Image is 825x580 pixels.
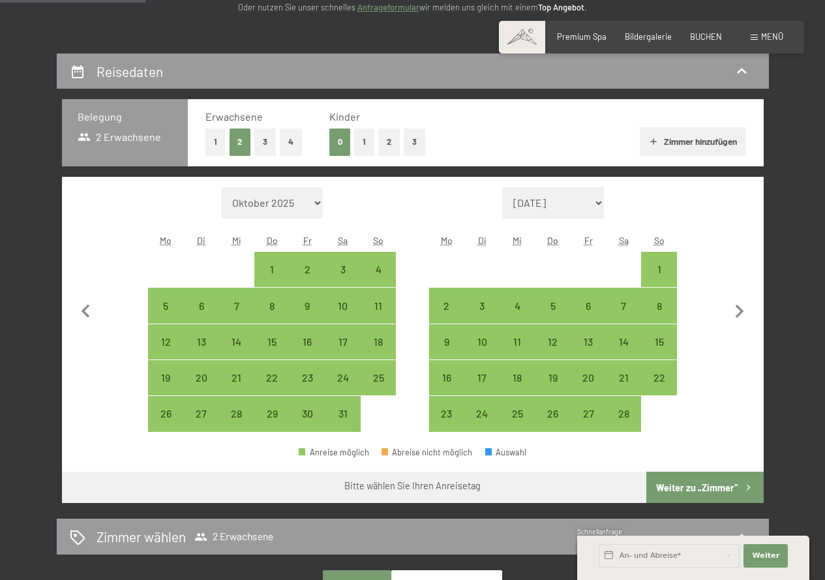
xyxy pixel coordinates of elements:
div: Anreise möglich [641,288,676,323]
div: 17 [466,373,498,405]
div: 2 [430,301,463,333]
div: Mon Jan 12 2026 [148,324,183,359]
div: 21 [607,373,640,405]
div: Tue Jan 20 2026 [184,360,219,395]
div: Anreise möglich [219,360,254,395]
button: Nächster Monat [726,187,753,433]
abbr: Dienstag [478,235,487,246]
div: Mon Feb 23 2026 [429,396,464,431]
div: Mon Feb 09 2026 [429,324,464,359]
div: Anreise möglich [325,324,361,359]
div: Anreise möglich [500,360,535,395]
div: Anreise möglich [464,288,500,323]
span: BUCHEN [690,31,722,42]
div: Anreise möglich [325,288,361,323]
div: Sat Jan 03 2026 [325,252,361,287]
div: 12 [537,337,569,369]
span: Menü [761,31,783,42]
div: Mon Jan 26 2026 [148,396,183,431]
div: Sun Feb 08 2026 [641,288,676,323]
div: Anreise möglich [184,396,219,431]
div: 15 [256,337,288,369]
div: Anreise möglich [254,360,290,395]
button: 1 [354,129,374,155]
button: 3 [254,129,276,155]
div: 31 [327,408,359,441]
div: Anreise möglich [606,360,641,395]
div: Anreise möglich [219,288,254,323]
div: Anreise möglich [254,396,290,431]
abbr: Mittwoch [513,235,522,246]
div: Thu Jan 29 2026 [254,396,290,431]
div: 6 [572,301,605,333]
div: Fri Feb 27 2026 [571,396,606,431]
div: Anreise möglich [535,396,571,431]
abbr: Dienstag [197,235,205,246]
div: Anreise möglich [464,396,500,431]
div: 6 [185,301,218,333]
abbr: Samstag [619,235,629,246]
div: Mon Jan 19 2026 [148,360,183,395]
abbr: Freitag [303,235,312,246]
h2: Reisedaten [97,63,163,80]
div: Anreise möglich [361,288,396,323]
div: Anreise möglich [429,396,464,431]
div: Mon Feb 16 2026 [429,360,464,395]
div: 3 [327,264,359,297]
div: Thu Jan 08 2026 [254,288,290,323]
div: 11 [501,337,533,369]
div: 3 [466,301,498,333]
div: Anreise möglich [148,360,183,395]
div: 30 [291,408,323,441]
span: 2 Erwachsene [194,530,273,543]
button: 4 [280,129,302,155]
div: Sat Feb 14 2026 [606,324,641,359]
div: Mon Jan 05 2026 [148,288,183,323]
div: Fri Feb 20 2026 [571,360,606,395]
h2: Zimmer wählen [97,527,186,546]
div: Anreise möglich [500,288,535,323]
div: 14 [220,337,253,369]
div: 13 [185,337,218,369]
div: Anreise möglich [606,396,641,431]
abbr: Montag [441,235,453,246]
div: Fri Feb 13 2026 [571,324,606,359]
abbr: Donnerstag [267,235,278,246]
div: Abreise nicht möglich [382,448,473,457]
span: 2 Erwachsene [78,130,162,144]
div: Sun Feb 15 2026 [641,324,676,359]
div: 5 [149,301,182,333]
div: Tue Feb 24 2026 [464,396,500,431]
div: Fri Jan 30 2026 [290,396,325,431]
div: Sun Feb 22 2026 [641,360,676,395]
div: Anreise möglich [500,396,535,431]
a: Premium Spa [557,31,607,42]
div: 1 [642,264,675,297]
div: Thu Feb 12 2026 [535,324,571,359]
div: Anreise möglich [535,324,571,359]
div: Anreise möglich [325,396,361,431]
button: 2 [378,129,400,155]
a: Bildergalerie [625,31,672,42]
div: 26 [149,408,182,441]
div: Anreise möglich [148,288,183,323]
div: 8 [256,301,288,333]
abbr: Sonntag [373,235,383,246]
span: Schnellanfrage [577,528,622,536]
div: Wed Jan 28 2026 [219,396,254,431]
div: 28 [220,408,253,441]
div: Fri Jan 23 2026 [290,360,325,395]
div: Wed Feb 04 2026 [500,288,535,323]
div: 27 [572,408,605,441]
div: Wed Feb 18 2026 [500,360,535,395]
div: 10 [466,337,498,369]
div: Wed Jan 14 2026 [219,324,254,359]
div: Anreise möglich [254,288,290,323]
div: 24 [327,373,359,405]
div: Anreise möglich [290,324,325,359]
div: 5 [537,301,569,333]
div: 12 [149,337,182,369]
div: 2 [291,264,323,297]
